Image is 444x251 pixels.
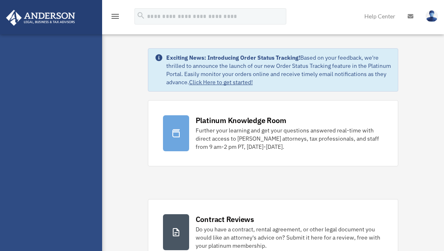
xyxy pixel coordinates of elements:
div: Platinum Knowledge Room [196,115,286,125]
i: menu [110,11,120,21]
a: Platinum Knowledge Room Further your learning and get your questions answered real-time with dire... [148,100,399,166]
div: Do you have a contract, rental agreement, or other legal document you would like an attorney's ad... [196,225,384,250]
i: search [136,11,145,20]
strong: Exciting News: Introducing Order Status Tracking! [166,54,300,61]
img: User Pic [426,10,438,22]
div: Contract Reviews [196,214,254,224]
a: menu [110,14,120,21]
div: Further your learning and get your questions answered real-time with direct access to [PERSON_NAM... [196,126,384,151]
img: Anderson Advisors Platinum Portal [4,10,78,26]
a: Click Here to get started! [189,78,253,86]
div: Based on your feedback, we're thrilled to announce the launch of our new Order Status Tracking fe... [166,54,392,86]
